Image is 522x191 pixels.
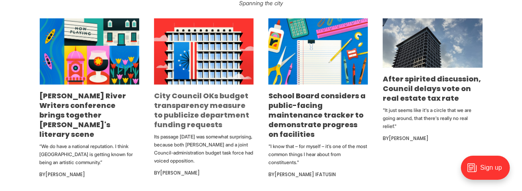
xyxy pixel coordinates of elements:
[383,74,481,103] a: After spirited discussion, Council delays vote on real estate tax rate
[454,152,522,191] iframe: portal-trigger
[40,142,139,167] p: “We do have a national reputation. I think [GEOGRAPHIC_DATA] is getting known for being an artist...
[40,18,139,85] img: James River Writers conference brings together Richmond's literary scene
[160,169,200,176] a: [PERSON_NAME]
[46,171,85,178] a: [PERSON_NAME]
[389,135,429,142] a: [PERSON_NAME]
[268,142,368,167] p: "I know that – for myself – it’s one of the most common things I hear about from constituents."
[154,91,249,130] a: City Council OKs budget transparency measure to publicize department funding requests
[40,170,139,179] div: By
[268,91,366,139] a: School Board considers a public-facing maintenance tracker to demonstrate progress on facilities
[274,171,336,178] a: [PERSON_NAME] Ifatusin
[383,106,482,130] p: "It just seems like it's a circle that we are going around, that there's really no real relief."
[268,170,368,179] div: By
[383,134,482,143] div: By
[268,18,368,85] img: School Board considers a public-facing maintenance tracker to demonstrate progress on facilities
[383,18,482,68] img: After spirited discussion, Council delays vote on real estate tax rate
[40,91,126,139] a: [PERSON_NAME] River Writers conference brings together [PERSON_NAME]'s literary scene
[154,133,254,165] p: Its passage [DATE] was somewhat surprising, because both [PERSON_NAME] and a joint Council-admini...
[154,18,254,85] img: City Council OKs budget transparency measure to publicize department funding requests
[154,168,254,178] div: By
